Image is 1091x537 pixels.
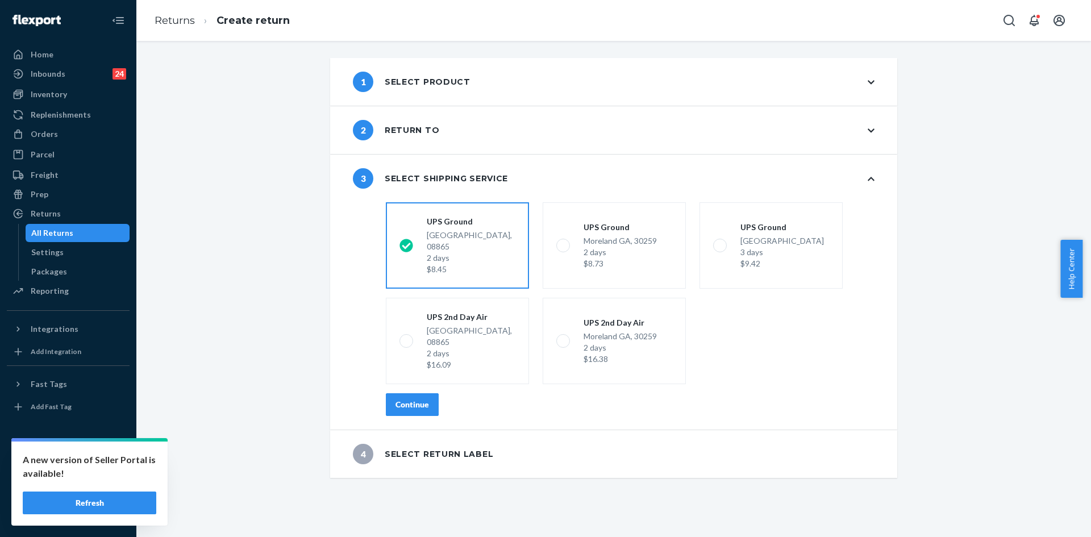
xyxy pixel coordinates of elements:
a: Replenishments [7,106,130,124]
div: $9.42 [740,258,824,269]
div: Integrations [31,323,78,335]
div: UPS 2nd Day Air [584,317,657,328]
a: Inventory [7,85,130,103]
div: 2 days [427,348,515,359]
div: Moreland GA, 30259 [584,331,657,365]
a: Prep [7,185,130,203]
div: Returns [31,208,61,219]
div: 2 days [584,247,657,258]
div: Select shipping service [353,168,508,189]
a: Talk to Support [7,467,130,485]
div: Freight [31,169,59,181]
button: Fast Tags [7,375,130,393]
div: Return to [353,120,439,140]
div: Fast Tags [31,378,67,390]
div: Continue [395,399,429,410]
span: 1 [353,72,373,92]
div: [GEOGRAPHIC_DATA] [740,235,824,269]
div: Moreland GA, 30259 [584,235,657,269]
div: UPS 2nd Day Air [427,311,515,323]
div: Prep [31,189,48,200]
a: Create return [216,14,290,27]
img: Flexport logo [13,15,61,26]
div: [GEOGRAPHIC_DATA], 08865 [427,230,515,275]
div: $8.73 [584,258,657,269]
div: UPS Ground [740,222,824,233]
a: Orders [7,125,130,143]
div: 2 days [427,252,515,264]
div: All Returns [31,227,73,239]
button: Help Center [1060,240,1082,298]
span: 3 [353,168,373,189]
button: Open Search Box [998,9,1021,32]
a: All Returns [26,224,130,242]
p: A new version of Seller Portal is available! [23,453,156,480]
div: 24 [113,68,126,80]
a: Settings [7,447,130,465]
a: Settings [26,243,130,261]
div: [GEOGRAPHIC_DATA], 08865 [427,325,515,371]
div: Parcel [31,149,55,160]
div: Orders [31,128,58,140]
div: $8.45 [427,264,515,275]
a: Add Integration [7,343,130,361]
div: UPS Ground [584,222,657,233]
span: 4 [353,444,373,464]
a: Returns [155,14,195,27]
button: Open notifications [1023,9,1046,32]
a: Add Fast Tag [7,398,130,416]
a: Returns [7,205,130,223]
a: Help Center [7,486,130,504]
div: Inventory [31,89,67,100]
div: Add Integration [31,347,81,356]
div: 3 days [740,247,824,258]
div: Settings [31,247,64,258]
div: 2 days [584,342,657,353]
div: Home [31,49,53,60]
a: Parcel [7,145,130,164]
button: Open account menu [1048,9,1071,32]
div: UPS Ground [427,216,515,227]
a: Reporting [7,282,130,300]
div: Packages [31,266,67,277]
div: Reporting [31,285,69,297]
a: Home [7,45,130,64]
a: Packages [26,263,130,281]
div: $16.38 [584,353,657,365]
div: $16.09 [427,359,515,371]
button: Give Feedback [7,505,130,523]
div: Replenishments [31,109,91,120]
button: Close Navigation [107,9,130,32]
button: Continue [386,393,439,416]
a: Freight [7,166,130,184]
ol: breadcrumbs [145,4,299,38]
div: Select product [353,72,470,92]
button: Refresh [23,492,156,514]
span: 2 [353,120,373,140]
div: Inbounds [31,68,65,80]
div: Add Fast Tag [31,402,72,411]
button: Integrations [7,320,130,338]
a: Inbounds24 [7,65,130,83]
div: Select return label [353,444,493,464]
